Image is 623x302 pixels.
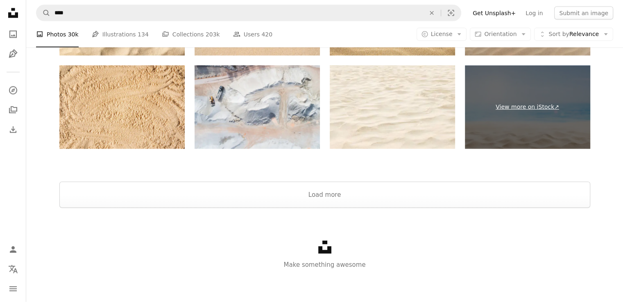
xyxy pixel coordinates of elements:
[470,28,531,41] button: Orientation
[468,7,521,20] a: Get Unsplash+
[441,5,461,21] button: Visual search
[5,5,21,23] a: Home — Unsplash
[36,5,461,21] form: Find visuals sitewide
[5,261,21,277] button: Language
[5,102,21,118] a: Collections
[92,21,149,47] a: Illustrations 134
[59,65,185,149] img: Sand texture. Full frame shot of sand area on the beach
[195,65,320,149] img: Large gravel and quartzite quarry - aerial view
[206,30,220,39] span: 203k
[534,28,613,41] button: Sort byRelevance
[5,26,21,43] a: Photos
[5,82,21,99] a: Explore
[484,31,517,37] span: Orientation
[431,31,453,37] span: License
[261,30,272,39] span: 420
[417,28,467,41] button: License
[330,65,455,149] img: Sand Beach Background Desert Pile Sea at Coast Water Oceant Island White Golden Dune Sandy Tropic...
[554,7,613,20] button: Submit an image
[423,5,441,21] button: Clear
[59,182,590,208] button: Load more
[138,30,149,39] span: 134
[548,31,569,37] span: Sort by
[465,65,590,149] a: View more on iStock↗
[521,7,548,20] a: Log in
[5,281,21,297] button: Menu
[5,122,21,138] a: Download History
[26,260,623,270] p: Make something awesome
[36,5,50,21] button: Search Unsplash
[5,241,21,258] a: Log in / Sign up
[162,21,220,47] a: Collections 203k
[5,46,21,62] a: Illustrations
[233,21,272,47] a: Users 420
[548,30,599,38] span: Relevance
